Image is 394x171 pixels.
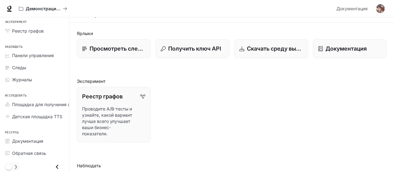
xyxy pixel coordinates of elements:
a: Обратная связь [2,148,67,159]
button: Получить ключ API [155,39,229,58]
a: Реестр графов [2,25,67,36]
a: Документация [2,136,67,146]
font: Скачать среду выполнения [247,45,323,52]
a: Площадка для получения степени магистра права [2,99,123,110]
font: Ярлыки [77,31,93,36]
a: Панели управления [2,50,67,61]
button: Все рабочие пространства [16,2,70,15]
font: Площадка для получения степени магистра права [12,102,120,107]
a: Документация [334,2,372,15]
font: Просмотреть следы [90,45,146,52]
a: Реестр графовПроводите A/B-тесты и узнайте, какой вариант лучше всего улучшает ваши бизнес-показа... [77,87,151,142]
font: Ресурсы [5,130,19,134]
font: Следы [12,65,26,70]
font: Реестр графов [82,93,123,100]
button: Аватар пользователя [374,2,387,15]
a: Детская площадка TTS [2,111,67,122]
font: Наблюдать [77,163,101,168]
a: Скачать среду выполнения [234,39,308,58]
font: Панели управления [12,53,54,58]
font: Исследовать [5,93,27,97]
img: Аватар пользователя [376,4,385,13]
a: Документация [313,39,387,58]
font: Документация [326,45,367,52]
a: Следы [2,62,67,73]
font: Эксперимент [77,79,106,84]
font: Получить ключ API [168,45,221,52]
font: Документация [336,6,368,11]
font: Реестр графов [12,28,44,34]
font: Детская площадка TTS [12,114,62,119]
a: Журналы [2,74,67,85]
span: Переключение темного режима [6,163,12,170]
font: Эксперимент [5,20,27,24]
font: Документация [12,138,43,144]
font: Наблюдать [5,45,23,49]
font: Журналы [12,77,32,82]
font: Обратная связь [12,151,46,156]
a: Просмотреть следы [77,39,151,58]
font: Проводите A/B-тесты и узнайте, какой вариант лучше всего улучшает ваши бизнес-показатели. [82,106,132,136]
font: Демонстрации искусственного интеллекта в мире [26,6,138,11]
